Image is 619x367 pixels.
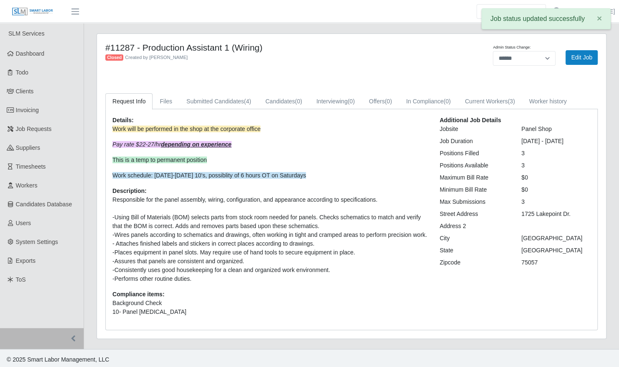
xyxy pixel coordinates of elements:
[112,231,427,239] div: -Wires panels according to schematics and drawings, often working in tight and cramped areas to p...
[112,126,260,132] span: Work will be performed in the shop at the corporate office
[433,198,515,206] div: Max Submissions
[16,144,40,151] span: Suppliers
[258,93,309,110] a: Candidates
[16,163,46,170] span: Timesheets
[433,173,515,182] div: Maximum Bill Rate
[433,246,515,255] div: State
[515,258,597,267] div: 75057
[481,8,611,29] div: Job status updated successfully
[385,98,392,105] span: (0)
[16,201,72,208] span: Candidates Database
[112,308,427,316] li: 10- Panel [MEDICAL_DATA]
[112,187,147,194] b: Description:
[112,299,427,308] li: Background Check
[295,98,302,105] span: (0)
[476,4,546,19] input: Search
[515,125,597,133] div: Panel Shop
[16,69,28,76] span: Todo
[16,257,36,264] span: Exports
[515,246,597,255] div: [GEOGRAPHIC_DATA]
[16,276,26,283] span: ToS
[515,161,597,170] div: 3
[105,42,387,53] h4: #11287 - Production Assistant 1 (Wiring)
[112,195,427,204] div: Responsible for the panel assembly, wiring, configuration, and appearance according to specificat...
[515,149,597,158] div: 3
[112,213,427,231] div: -Using Bill of Materials (BOM) selects parts from stock room needed for panels. Checks schematics...
[16,50,45,57] span: Dashboard
[112,172,306,179] span: Work schedule: [DATE]-[DATE] 10's, possiblity of 6 hours OT on Saturdays
[433,222,515,231] div: Address 2
[433,258,515,267] div: Zipcode
[515,198,597,206] div: 3
[105,93,153,110] a: Request Info
[112,291,164,298] b: Compliance items:
[7,356,109,363] span: © 2025 Smart Labor Management, LLC
[515,173,597,182] div: $0
[161,141,232,148] strong: depending on experience
[433,137,515,146] div: Job Duration
[443,98,451,105] span: (0)
[458,93,522,110] a: Current Workers
[515,234,597,243] div: [GEOGRAPHIC_DATA]
[566,50,598,65] a: Edit Job
[515,137,597,146] div: [DATE] - [DATE]
[399,93,458,110] a: In Compliance
[433,234,515,243] div: City
[16,239,58,245] span: System Settings
[16,220,31,226] span: Users
[433,161,515,170] div: Positions Available
[179,93,258,110] a: Submitted Candidates
[16,182,38,189] span: Workers
[112,266,427,275] div: -Consistently uses good housekeeping for a clean and organized work environment.
[493,45,530,51] label: Admin Status Change:
[16,88,34,95] span: Clients
[112,248,427,257] div: -Places equipment in panel slots. May require use of hand tools to secure equipment in place.
[433,149,515,158] div: Positions Filled
[8,30,44,37] span: SLM Services
[440,117,501,123] b: Additional Job Details
[153,93,179,110] a: Files
[244,98,251,105] span: (4)
[112,275,427,283] div: -Performs other routine duties.
[362,93,399,110] a: Offers
[515,185,597,194] div: $0
[433,125,515,133] div: Jobsite
[433,185,515,194] div: Minimum Bill Rate
[508,98,515,105] span: (3)
[12,7,53,16] img: SLM Logo
[309,93,362,110] a: Interviewing
[112,239,427,248] div: - Attaches finished labels and stickers in correct places according to drawings.
[522,93,574,110] a: Worker history
[16,126,52,132] span: Job Requests
[112,117,134,123] b: Details:
[348,98,355,105] span: (0)
[125,55,188,60] span: Created by [PERSON_NAME]
[112,141,232,148] em: Pay rate $22-27/hr
[105,54,123,61] span: Closed
[567,7,615,16] a: [PERSON_NAME]
[433,210,515,218] div: Street Address
[112,257,427,266] div: -Assures that panels are consistent and organized.
[515,210,597,218] div: 1725 Lakepoint Dr.
[112,157,207,163] span: This is a temp to permanent position
[16,107,39,113] span: Invoicing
